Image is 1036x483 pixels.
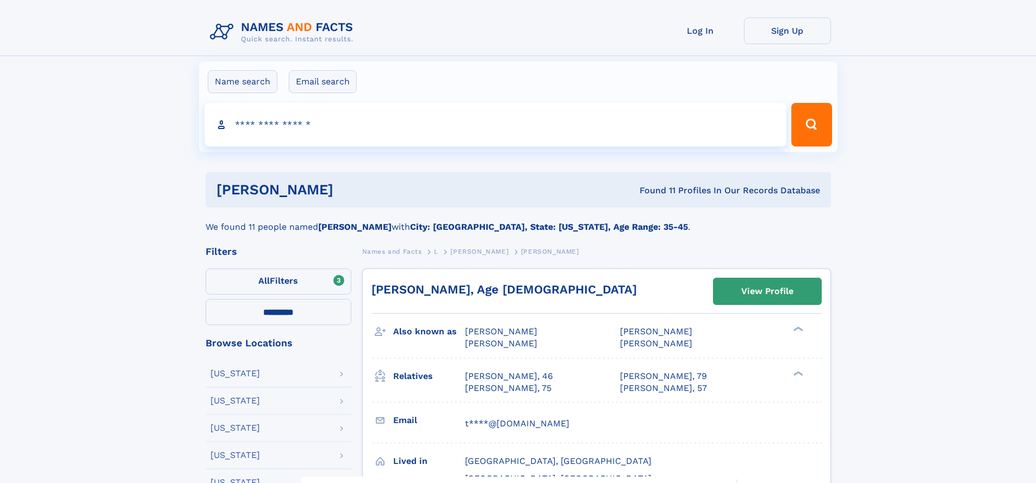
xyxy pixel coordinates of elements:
[210,396,260,405] div: [US_STATE]
[714,278,821,304] a: View Profile
[620,338,692,349] span: [PERSON_NAME]
[486,185,820,197] div: Found 11 Profiles In Our Records Database
[620,370,707,382] a: [PERSON_NAME], 79
[208,70,277,93] label: Name search
[204,103,787,146] input: search input
[791,370,804,377] div: ❯
[657,17,744,44] a: Log In
[465,382,551,394] a: [PERSON_NAME], 75
[465,456,652,466] span: [GEOGRAPHIC_DATA], [GEOGRAPHIC_DATA]
[258,276,270,286] span: All
[362,244,422,258] a: Names and Facts
[465,326,537,337] span: [PERSON_NAME]
[434,244,438,258] a: L
[216,183,487,197] h1: [PERSON_NAME]
[206,268,351,295] label: Filters
[434,248,438,255] span: L
[393,452,465,470] h3: Lived in
[741,279,793,304] div: View Profile
[289,70,357,93] label: Email search
[791,326,804,333] div: ❯
[371,283,637,296] a: [PERSON_NAME], Age [DEMOGRAPHIC_DATA]
[450,248,508,255] span: [PERSON_NAME]
[620,326,692,337] span: [PERSON_NAME]
[206,338,351,348] div: Browse Locations
[791,103,832,146] button: Search Button
[450,244,508,258] a: [PERSON_NAME]
[410,222,688,232] b: City: [GEOGRAPHIC_DATA], State: [US_STATE], Age Range: 35-45
[521,248,579,255] span: [PERSON_NAME]
[206,17,362,47] img: Logo Names and Facts
[206,247,351,256] div: Filters
[318,222,392,232] b: [PERSON_NAME]
[465,370,553,382] a: [PERSON_NAME], 46
[393,411,465,430] h3: Email
[744,17,831,44] a: Sign Up
[210,424,260,432] div: [US_STATE]
[620,382,707,394] a: [PERSON_NAME], 57
[210,369,260,378] div: [US_STATE]
[393,367,465,386] h3: Relatives
[393,322,465,341] h3: Also known as
[206,207,831,234] div: We found 11 people named with .
[210,451,260,460] div: [US_STATE]
[465,338,537,349] span: [PERSON_NAME]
